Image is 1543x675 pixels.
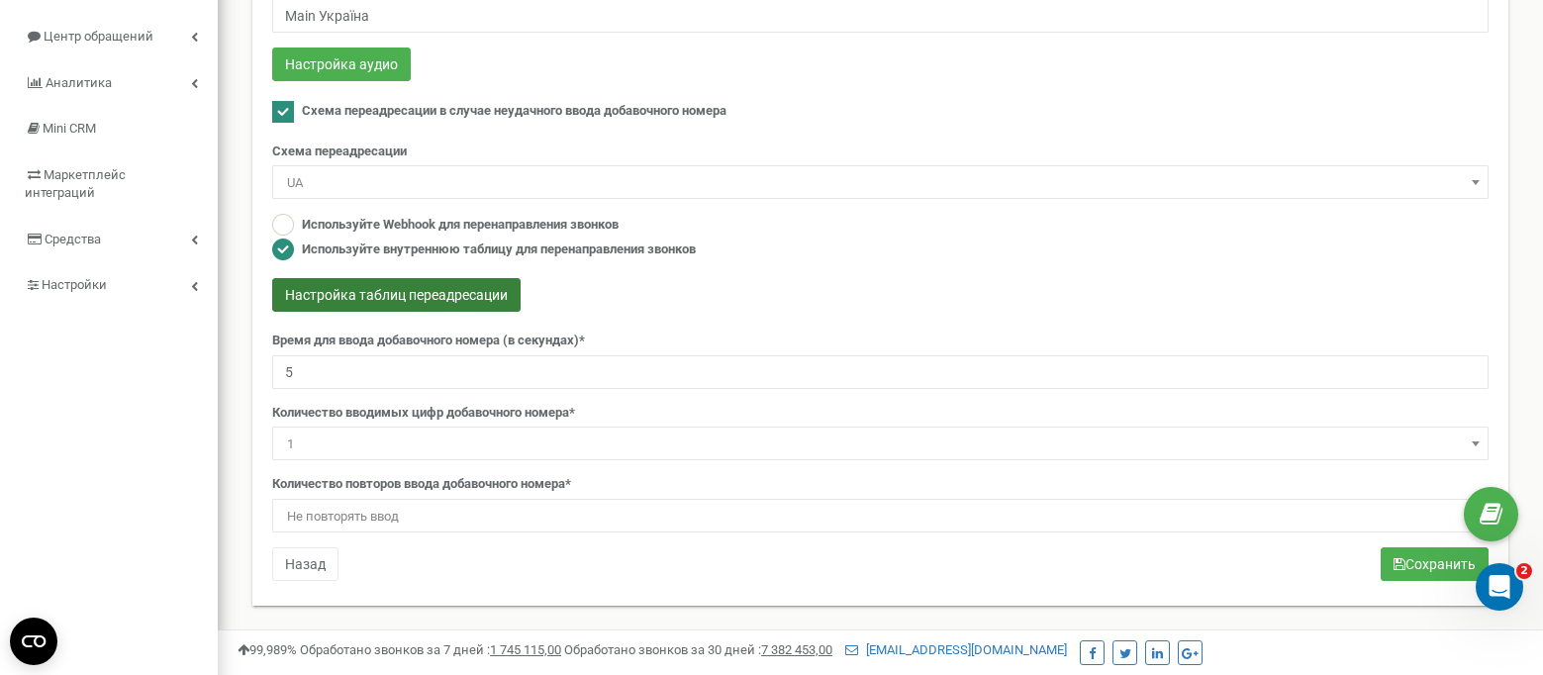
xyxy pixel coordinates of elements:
span: 2 [1516,563,1532,579]
span: UA [279,169,1482,197]
span: Схема переадресации в случае неудачного ввода добавочного номера [302,103,726,118]
span: Обработано звонков за 30 дней : [564,642,832,657]
button: Open CMP widget [10,618,57,665]
span: Центр обращений [44,29,153,44]
span: Не повторять ввод [279,503,1482,530]
button: Настройка аудио [272,48,411,81]
span: 1 [279,431,1482,458]
span: Маркетплейс интеграций [25,167,126,201]
iframe: Intercom live chat [1476,563,1523,611]
u: 7 382 453,00 [761,642,832,657]
span: UA [272,165,1489,199]
span: Средства [45,232,101,246]
label: Количество повторов ввода добавочного номера* [272,475,571,494]
span: Mini CRM [43,121,96,136]
span: Настройки [42,277,107,292]
span: Обработано звонков за 7 дней : [300,642,561,657]
button: Сохранить [1381,547,1489,581]
label: Количество вводимых цифр добавочного номера* [272,404,575,423]
u: 1 745 115,00 [490,642,561,657]
label: Схема переадресации [272,143,407,161]
button: Настройка таблиц переадресации [272,278,521,312]
label: Используйте Webhook для перенаправления звонков [302,216,619,235]
label: Время для ввода добавочного номера (в секундах)* [272,332,585,350]
span: 1 [272,427,1489,460]
span: 99,989% [238,642,297,657]
span: Аналитика [46,75,112,90]
button: Назад [272,547,338,581]
a: [EMAIL_ADDRESS][DOMAIN_NAME] [845,642,1067,657]
label: Используйте внутреннюю таблицу для перенаправления звонков [302,241,696,259]
span: Не повторять ввод [272,499,1489,532]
